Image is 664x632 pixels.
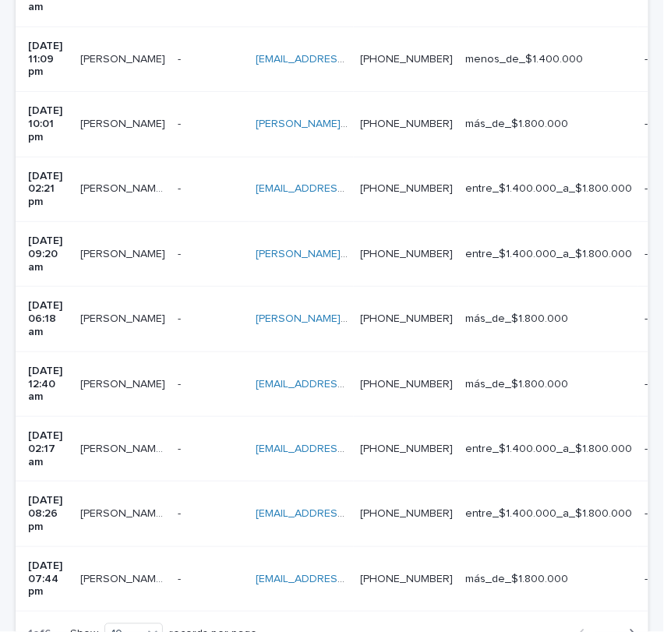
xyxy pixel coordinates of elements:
[465,248,632,261] p: entre_$1.400.000_a_$1.800.000
[178,115,184,131] p: -
[465,443,632,456] p: entre_$1.400.000_a_$1.800.000
[28,429,68,468] p: [DATE] 02:17 am
[360,313,453,324] a: [PHONE_NUMBER]
[28,299,68,338] p: [DATE] 06:18 am
[465,507,632,521] p: entre_$1.400.000_a_$1.800.000
[256,249,517,260] a: [PERSON_NAME][EMAIL_ADDRESS][DOMAIN_NAME]
[465,378,632,391] p: más_de_$1.800.000
[256,54,432,65] a: [EMAIL_ADDRESS][DOMAIN_NAME]
[178,309,184,326] p: -
[80,50,168,66] p: Héctor Mardones Poblete
[28,494,68,533] p: [DATE] 08:26 pm
[28,365,68,404] p: [DATE] 12:40 am
[80,375,168,391] p: Victoria Jara Torres
[28,104,68,143] p: [DATE] 10:01 pm
[465,182,632,196] p: entre_$1.400.000_a_$1.800.000
[360,249,453,260] a: [PHONE_NUMBER]
[360,508,453,519] a: [PHONE_NUMBER]
[360,54,453,65] a: [PHONE_NUMBER]
[178,179,184,196] p: -
[178,504,184,521] p: -
[80,179,168,196] p: Juan Pablo Mozó Etcheverry
[28,40,68,79] p: [DATE] 11:09 pm
[80,570,168,586] p: Maria Esteban Landaeta Le-Fort
[256,379,432,390] a: [EMAIL_ADDRESS][DOMAIN_NAME]
[256,183,432,194] a: [EMAIL_ADDRESS][DOMAIN_NAME]
[256,508,517,519] a: [EMAIL_ADDRESS][PERSON_NAME][DOMAIN_NAME]
[256,574,432,584] a: [EMAIL_ADDRESS][DOMAIN_NAME]
[360,443,453,454] a: [PHONE_NUMBER]
[465,53,632,66] p: menos_de_$1.400.000
[465,118,632,131] p: más_de_$1.800.000
[28,170,68,209] p: [DATE] 02:21 pm
[178,50,184,66] p: -
[80,115,168,131] p: Jacob Papadopulos Zepeda
[80,245,168,261] p: [PERSON_NAME]
[465,312,632,326] p: más_de_$1.800.000
[360,379,453,390] a: [PHONE_NUMBER]
[80,504,168,521] p: Jorge Felipe Mejías Santana
[178,245,184,261] p: -
[360,183,453,194] a: [PHONE_NUMBER]
[80,309,168,326] p: Andrés Fortunato
[178,375,184,391] p: -
[28,235,68,274] p: [DATE] 09:20 am
[256,443,432,454] a: [EMAIL_ADDRESS][DOMAIN_NAME]
[178,440,184,456] p: -
[80,440,168,456] p: José Miguel Vargas Llano
[28,560,68,598] p: [DATE] 07:44 pm
[360,574,453,584] a: [PHONE_NUMBER]
[256,118,602,129] a: [PERSON_NAME][EMAIL_ADDRESS][PERSON_NAME][DOMAIN_NAME]
[360,118,453,129] a: [PHONE_NUMBER]
[178,570,184,586] p: -
[256,313,517,324] a: [PERSON_NAME][EMAIL_ADDRESS][DOMAIN_NAME]
[465,573,632,586] p: más_de_$1.800.000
